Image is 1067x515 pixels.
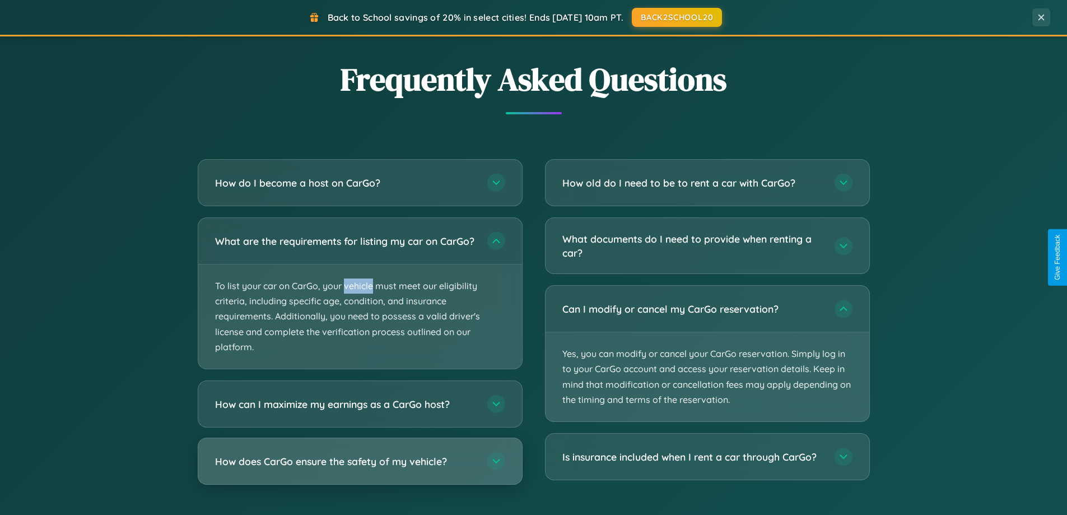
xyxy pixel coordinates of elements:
h2: Frequently Asked Questions [198,58,870,101]
h3: What are the requirements for listing my car on CarGo? [215,234,476,248]
p: To list your car on CarGo, your vehicle must meet our eligibility criteria, including specific ag... [198,265,522,369]
span: Back to School savings of 20% in select cities! Ends [DATE] 10am PT. [328,12,623,23]
p: Yes, you can modify or cancel your CarGo reservation. Simply log in to your CarGo account and acc... [546,332,869,421]
h3: How can I maximize my earnings as a CarGo host? [215,397,476,411]
button: BACK2SCHOOL20 [632,8,722,27]
h3: How do I become a host on CarGo? [215,176,476,190]
h3: What documents do I need to provide when renting a car? [562,232,823,259]
div: Give Feedback [1054,235,1061,280]
h3: How does CarGo ensure the safety of my vehicle? [215,454,476,468]
h3: Is insurance included when I rent a car through CarGo? [562,450,823,464]
h3: Can I modify or cancel my CarGo reservation? [562,302,823,316]
h3: How old do I need to be to rent a car with CarGo? [562,176,823,190]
